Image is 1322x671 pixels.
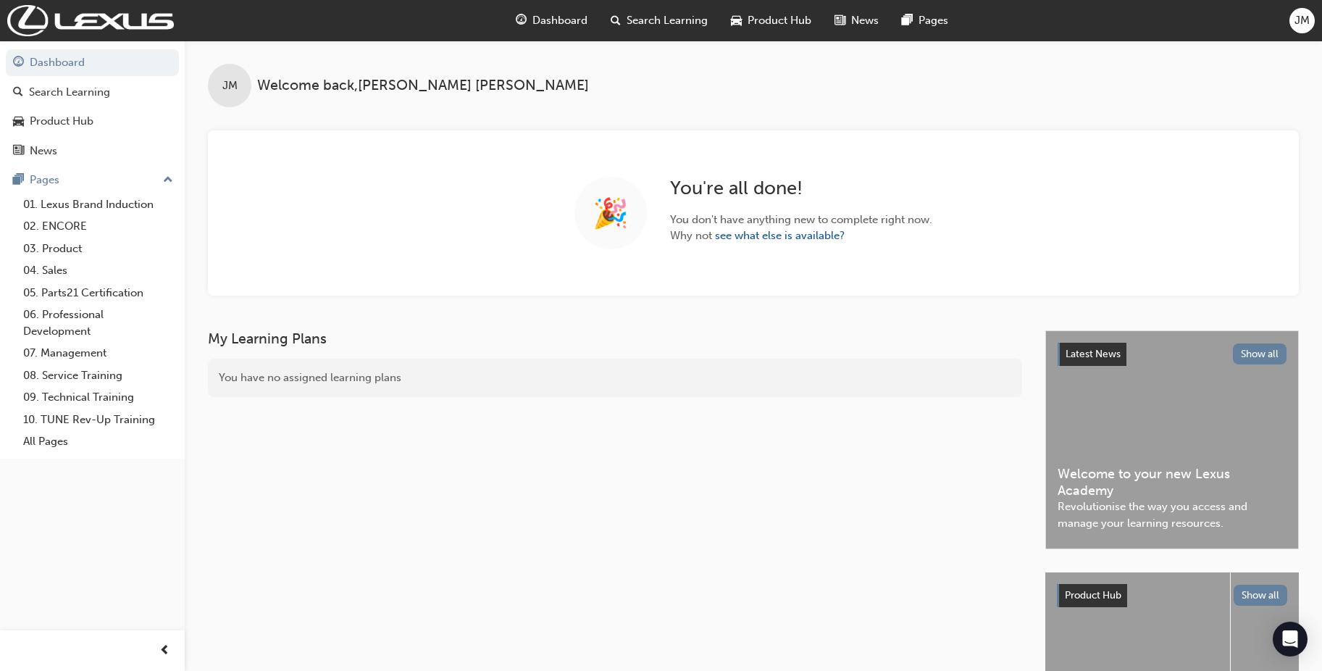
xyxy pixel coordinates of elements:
span: News [851,12,879,29]
button: JM [1289,8,1315,33]
span: 🎉 [593,205,629,222]
span: pages-icon [902,12,913,30]
span: pages-icon [13,174,24,187]
a: Latest NewsShow allWelcome to your new Lexus AcademyRevolutionise the way you access and manage y... [1045,330,1299,549]
a: 06. Professional Development [17,304,179,342]
div: Open Intercom Messenger [1273,622,1308,657]
a: 02. ENCORE [17,215,179,238]
span: Revolutionise the way you access and manage your learning resources. [1058,499,1287,531]
a: 07. Management [17,342,179,364]
span: search-icon [611,12,621,30]
h2: You're all done! [670,177,932,200]
a: 05. Parts21 Certification [17,282,179,304]
span: Welcome back , [PERSON_NAME] [PERSON_NAME] [257,78,589,94]
a: All Pages [17,430,179,453]
a: 01. Lexus Brand Induction [17,193,179,216]
span: car-icon [13,115,24,128]
span: prev-icon [159,642,170,660]
a: Latest NewsShow all [1058,343,1287,366]
a: Product Hub [6,108,179,135]
span: guage-icon [516,12,527,30]
a: see what else is available? [715,229,845,242]
span: Welcome to your new Lexus Academy [1058,466,1287,499]
a: pages-iconPages [890,6,960,36]
button: Show all [1233,343,1287,364]
button: DashboardSearch LearningProduct HubNews [6,46,179,167]
span: up-icon [163,171,173,190]
a: 10. TUNE Rev-Up Training [17,409,179,431]
a: News [6,138,179,164]
span: Product Hub [748,12,811,29]
div: News [30,143,57,159]
button: Show all [1234,585,1288,606]
a: 04. Sales [17,259,179,282]
div: Product Hub [30,113,93,130]
span: Why not [670,228,932,244]
span: guage-icon [13,57,24,70]
span: Product Hub [1065,589,1121,601]
a: car-iconProduct Hub [719,6,823,36]
a: Search Learning [6,79,179,106]
div: Pages [30,172,59,188]
h3: My Learning Plans [208,330,1022,347]
span: search-icon [13,86,23,99]
button: Pages [6,167,179,193]
span: Pages [919,12,948,29]
span: car-icon [731,12,742,30]
a: Product HubShow all [1057,584,1287,607]
div: Search Learning [29,84,110,101]
span: news-icon [834,12,845,30]
div: You have no assigned learning plans [208,359,1022,397]
span: Dashboard [532,12,587,29]
a: 08. Service Training [17,364,179,387]
span: Search Learning [627,12,708,29]
a: Dashboard [6,49,179,76]
span: JM [1294,12,1310,29]
a: guage-iconDashboard [504,6,599,36]
a: 03. Product [17,238,179,260]
a: 09. Technical Training [17,386,179,409]
a: news-iconNews [823,6,890,36]
span: JM [222,78,238,94]
a: search-iconSearch Learning [599,6,719,36]
span: Latest News [1066,348,1121,360]
span: You don't have anything new to complete right now. [670,212,932,228]
span: news-icon [13,145,24,158]
img: Trak [7,5,174,36]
